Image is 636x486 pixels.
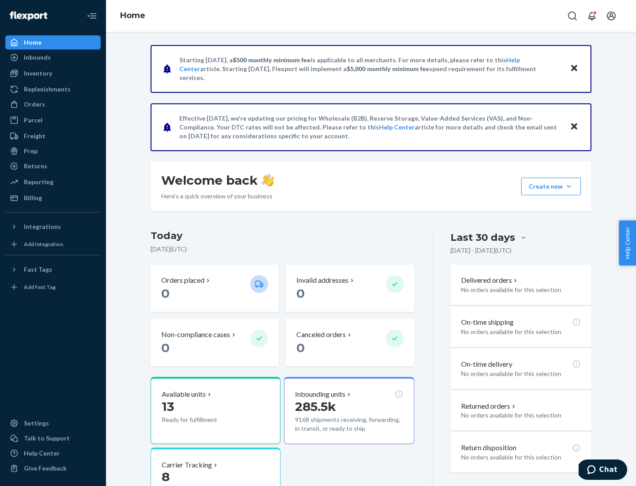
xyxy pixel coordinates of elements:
p: Canceled orders [296,330,346,340]
span: $500 monthly minimum fee [233,56,310,64]
div: Fast Tags [24,265,52,274]
a: Orders [5,97,101,111]
p: No orders available for this selection [461,327,581,336]
a: Settings [5,416,101,430]
p: No orders available for this selection [461,453,581,462]
span: 13 [162,399,174,414]
p: Available units [162,389,206,399]
h3: Today [151,229,414,243]
div: Talk to Support [24,434,70,443]
button: Create new [521,178,581,195]
a: Parcel [5,113,101,127]
iframe: Opens a widget where you can chat to one of our agents [579,459,627,482]
button: Close [568,121,580,133]
p: Return disposition [461,443,516,453]
img: hand-wave emoji [261,174,274,186]
a: Prep [5,144,101,158]
button: Invalid addresses 0 [286,265,414,312]
a: Inbounds [5,50,101,65]
div: Last 30 days [450,231,515,244]
p: On-time shipping [461,317,514,327]
p: Starting [DATE], a is applicable to all merchants. For more details, please refer to this article... [179,56,561,82]
div: Settings [24,419,49,428]
a: Help Center [379,123,415,131]
a: Reporting [5,175,101,189]
button: Fast Tags [5,262,101,277]
span: 8 [162,469,170,484]
button: Help Center [619,220,636,266]
p: Ready for fulfillment [162,415,243,424]
span: 285.5k [295,399,336,414]
div: Replenishments [24,85,71,94]
div: Add Fast Tag [24,283,56,291]
button: Close Navigation [83,7,101,25]
div: Inventory [24,69,52,78]
p: No orders available for this selection [461,285,581,294]
a: Home [5,35,101,49]
span: $5,000 monthly minimum fee [347,65,429,72]
span: 0 [161,286,170,301]
div: Freight [24,132,45,140]
p: Here’s a quick overview of your business [161,192,274,201]
a: Add Fast Tag [5,280,101,294]
a: Billing [5,191,101,205]
a: Inventory [5,66,101,80]
button: Delivered orders [461,275,519,285]
button: Canceled orders 0 [286,319,414,366]
p: Non-compliance cases [161,330,230,340]
div: Prep [24,147,38,156]
div: Orders [24,100,45,109]
button: Open Search Box [564,7,581,25]
p: No orders available for this selection [461,411,581,420]
div: Billing [24,194,42,202]
span: 0 [296,286,305,301]
p: Inbounding units [295,389,345,399]
div: Help Center [24,449,60,458]
p: Invalid addresses [296,275,348,285]
img: Flexport logo [10,11,47,20]
div: Returns [24,162,47,171]
p: Orders placed [161,275,204,285]
div: Add Integration [24,240,63,248]
a: Freight [5,129,101,143]
div: Inbounds [24,53,51,62]
button: Integrations [5,220,101,234]
button: Close [568,62,580,75]
button: Available units13Ready for fulfillment [151,377,280,444]
p: [DATE] - [DATE] ( UTC ) [450,246,511,255]
div: Parcel [24,116,42,125]
div: Home [24,38,42,47]
ol: breadcrumbs [113,3,152,29]
a: Help Center [5,446,101,460]
p: [DATE] ( UTC ) [151,245,414,254]
div: Give Feedback [24,464,67,473]
button: Open notifications [583,7,601,25]
button: Give Feedback [5,461,101,475]
button: Non-compliance cases 0 [151,319,279,366]
div: Integrations [24,222,61,231]
button: Open account menu [602,7,620,25]
a: Home [120,11,145,20]
span: 0 [161,340,170,355]
p: 9168 shipments receiving, forwarding, in transit, or ready to ship [295,415,403,433]
a: Returns [5,159,101,173]
a: Add Integration [5,237,101,251]
button: Talk to Support [5,431,101,445]
a: Replenishments [5,82,101,96]
button: Orders placed 0 [151,265,279,312]
button: Returned orders [461,401,517,411]
p: Carrier Tracking [162,460,212,470]
button: Inbounding units285.5k9168 shipments receiving, forwarding, in transit, or ready to ship [284,377,414,444]
h1: Welcome back [161,172,274,188]
div: Reporting [24,178,53,186]
p: No orders available for this selection [461,369,581,378]
p: Effective [DATE], we're updating our pricing for Wholesale (B2B), Reserve Storage, Value-Added Se... [179,114,561,140]
span: 0 [296,340,305,355]
p: On-time delivery [461,359,512,369]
